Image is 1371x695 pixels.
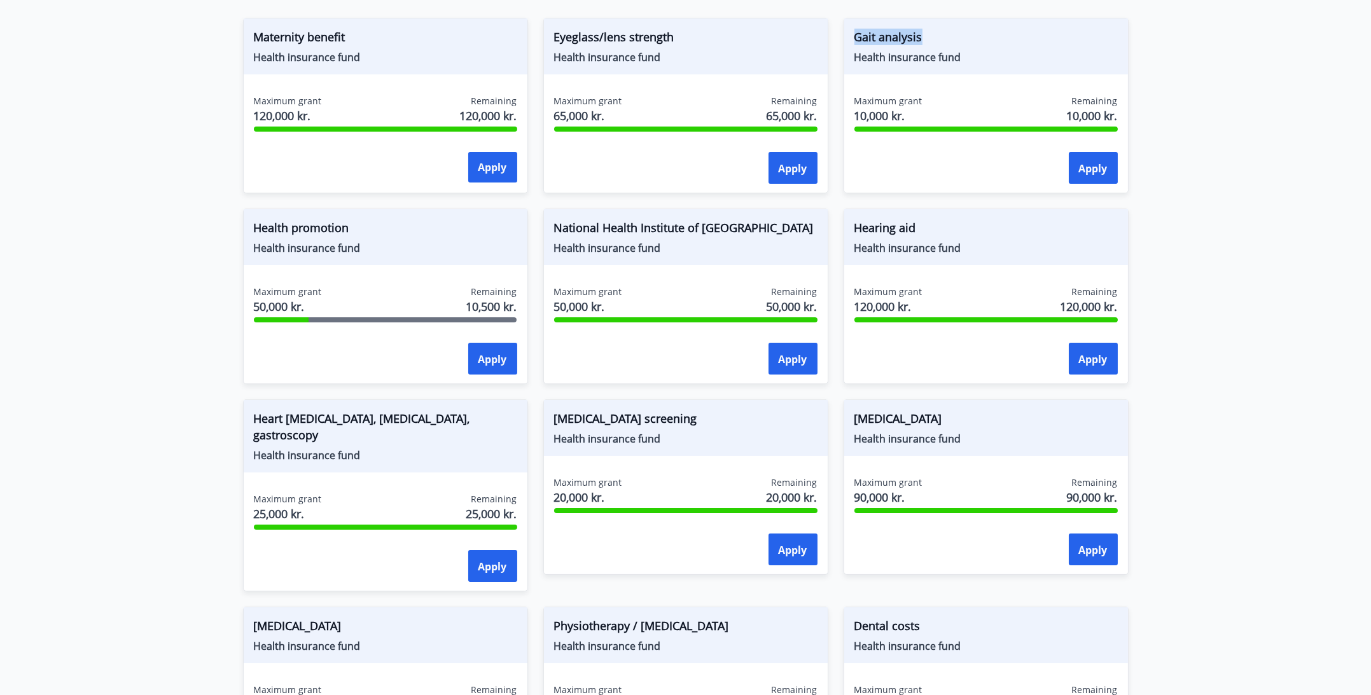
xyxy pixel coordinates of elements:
[854,490,905,505] font: 90,000 kr.
[466,299,517,314] font: 10,500 kr.
[254,50,361,64] font: Health insurance fund
[779,352,807,366] font: Apply
[554,299,605,314] font: 50,000 kr.
[554,476,622,488] font: Maximum grant
[854,50,961,64] font: Health insurance fund
[767,299,818,314] font: 50,000 kr.
[1069,152,1118,184] button: Apply
[471,95,517,107] span: Remaining
[772,286,818,298] font: Remaining
[1067,490,1118,505] font: 90,000 kr.
[1069,533,1118,565] button: Apply
[554,241,661,255] font: Health insurance fund
[554,220,814,235] font: National Health Institute of [GEOGRAPHIC_DATA]
[554,618,729,633] font: Physiotherapy / [MEDICAL_DATA]
[468,550,517,582] button: Apply
[1072,286,1118,298] font: Remaining
[478,560,507,574] font: Apply
[554,108,605,123] font: 65,000 kr.
[254,493,322,505] font: Maximum grant
[779,162,807,175] font: Apply
[854,476,922,488] font: Maximum grant
[854,95,922,107] font: Maximum grant
[1079,352,1108,366] font: Apply
[554,29,674,45] font: Eyeglass/lens strength
[554,639,661,653] font: Health insurance fund
[468,343,517,375] button: Apply
[779,543,807,557] font: Apply
[471,493,517,505] font: Remaining
[254,299,305,314] font: 50,000 kr.
[767,108,818,123] font: 65,000 kr.
[1061,299,1118,314] font: 120,000 kr.
[767,490,818,505] font: 20,000 kr.
[554,490,605,505] font: 20,000 kr.
[471,286,517,298] font: Remaining
[769,152,818,184] button: Apply
[1072,476,1118,488] font: Remaining
[254,639,361,653] font: Health insurance fund
[460,108,517,123] font: 120,000 kr.
[1079,543,1108,557] font: Apply
[854,618,921,633] font: Dental costs
[254,29,345,45] font: Maternity benefit
[468,152,517,182] button: Apply
[554,286,622,298] font: Maximum grant
[254,506,305,521] font: 25,000 kr.
[554,432,661,446] font: Health insurance fund
[1069,343,1118,375] button: Apply
[854,108,905,123] font: 10,000 kr.
[554,50,661,64] font: Health insurance fund
[254,448,361,462] font: Health insurance fund
[769,343,818,375] button: Apply
[254,95,322,107] span: Maximum grant
[1072,95,1118,107] font: Remaining
[854,299,912,314] font: 120,000 kr.
[854,432,961,446] font: Health insurance fund
[478,352,507,366] font: Apply
[1067,108,1118,123] font: 10,000 kr.
[854,286,922,298] font: Maximum grant
[466,506,517,521] font: 25,000 kr.
[854,639,961,653] font: Health insurance fund
[772,95,818,107] font: Remaining
[1079,162,1108,175] font: Apply
[254,108,311,123] font: 120,000 kr.
[854,29,922,45] font: Gait analysis
[854,411,942,426] font: [MEDICAL_DATA]
[254,618,342,633] font: [MEDICAL_DATA]
[854,220,916,235] font: Hearing aid
[254,286,322,298] font: Maximum grant
[769,533,818,565] button: Apply
[254,241,361,255] font: Health insurance fund
[854,241,961,255] font: Health insurance fund
[254,220,349,235] font: Health promotion
[554,95,622,107] font: Maximum grant
[554,411,697,426] font: [MEDICAL_DATA] screening
[254,411,470,443] font: Heart [MEDICAL_DATA], [MEDICAL_DATA], gastroscopy
[772,476,818,488] font: Remaining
